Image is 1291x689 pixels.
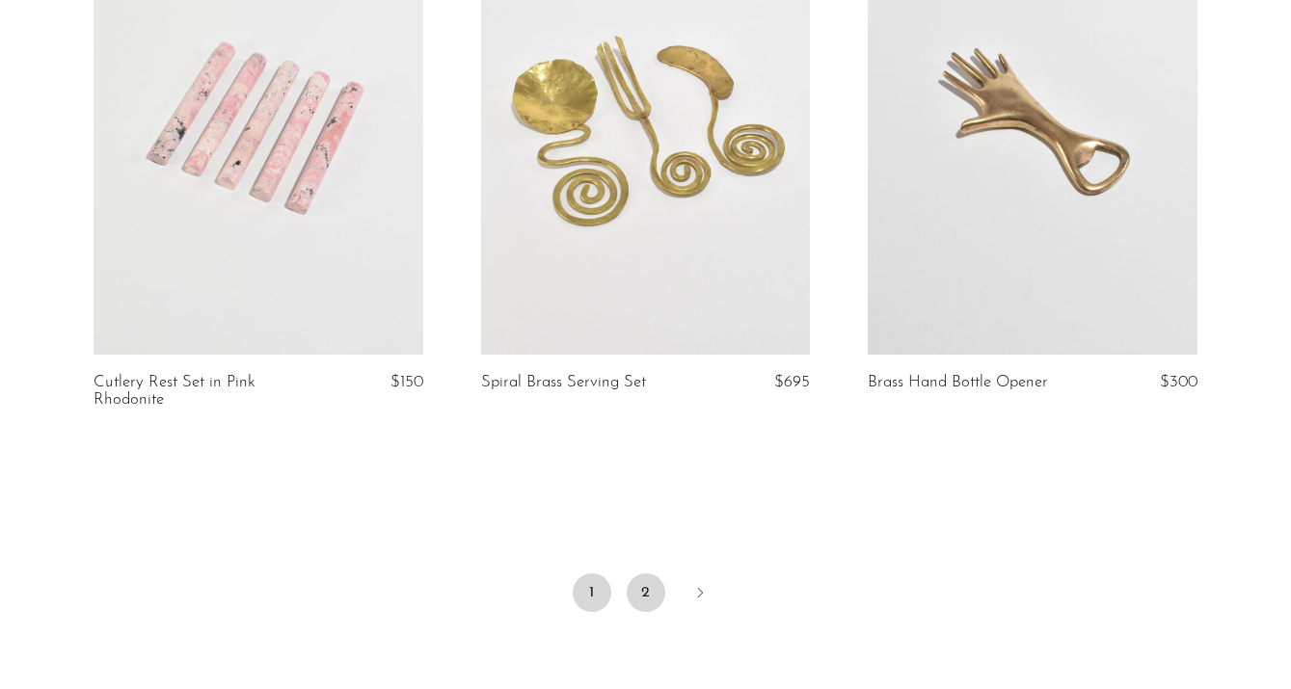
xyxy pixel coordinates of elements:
[573,573,611,612] span: 1
[774,374,810,390] span: $695
[627,573,665,612] a: 2
[94,374,312,410] a: Cutlery Rest Set in Pink Rhodonite
[481,374,646,391] a: Spiral Brass Serving Set
[868,374,1048,391] a: Brass Hand Bottle Opener
[681,573,719,616] a: Next
[1160,374,1197,390] span: $300
[390,374,423,390] span: $150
